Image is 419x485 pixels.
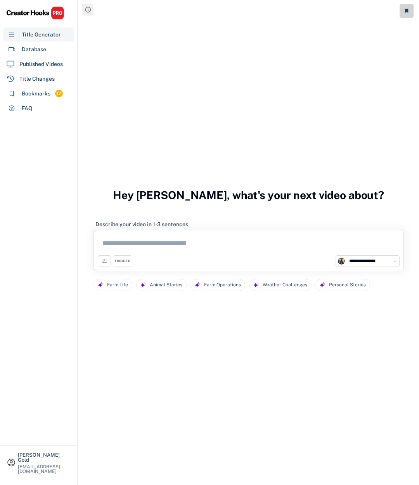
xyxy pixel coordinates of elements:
img: CHPRO%20Logo.svg [6,6,64,20]
div: Farm Life [107,279,128,291]
div: Farm Operations [204,279,241,291]
div: Weather Challenges [263,279,307,291]
h3: Hey [PERSON_NAME], what's your next video about? [113,180,384,210]
div: Published Videos [19,60,63,68]
div: TRIGGER [114,259,130,264]
div: Database [22,45,46,54]
div: [EMAIL_ADDRESS][DOMAIN_NAME] [18,464,71,474]
div: [PERSON_NAME] Gold [18,452,71,462]
div: Title Generator [22,31,61,39]
div: Title Changes [19,75,55,83]
div: Describe your video in 1-3 sentences [95,221,188,228]
div: Bookmarks [22,90,50,98]
div: Personal Stories [329,279,366,291]
div: FAQ [22,104,33,113]
div: Animal Stories [150,279,182,291]
img: channels4_profile.jpg [338,258,345,265]
div: 17 [55,90,63,97]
